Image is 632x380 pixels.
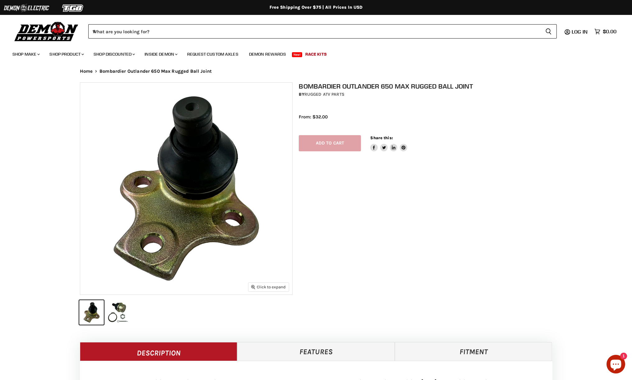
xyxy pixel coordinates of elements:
a: Home [80,69,93,74]
a: $0.00 [591,27,620,36]
a: Race Kits [301,48,331,61]
img: TGB Logo 2 [50,2,96,14]
a: Features [237,342,395,361]
a: Shop Product [45,48,88,61]
a: Inside Demon [140,48,181,61]
a: Description [80,342,238,361]
div: by [299,91,559,98]
a: Rugged ATV Parts [304,92,344,97]
a: Request Custom Axles [182,48,243,61]
button: Search [540,24,557,39]
span: Bombardier Outlander 650 Max Rugged Ball Joint [99,69,212,74]
span: Share this: [370,135,393,140]
button: Click to expand [248,283,289,291]
input: When autocomplete results are available use up and down arrows to review and enter to select [88,24,540,39]
h1: Bombardier Outlander 650 Max Rugged Ball Joint [299,82,559,90]
div: Free Shipping Over $75 | All Prices In USD [67,5,565,10]
ul: Main menu [8,45,615,61]
a: Demon Rewards [244,48,291,61]
span: Log in [572,29,588,35]
span: Click to expand [251,285,286,289]
button: Bombardier Outlander 650 Max Rugged Ball Joint thumbnail [106,300,130,325]
inbox-online-store-chat: Shopify online store chat [605,355,627,375]
span: $0.00 [603,29,616,34]
img: Demon Powersports [12,20,81,42]
a: Shop Discounted [89,48,139,61]
span: From: $32.00 [299,114,328,120]
img: Bombardier Outlander 650 Max Rugged Ball Joint [80,83,292,295]
a: Shop Make [8,48,44,61]
a: Log in [569,29,591,34]
form: Product [88,24,557,39]
aside: Share this: [370,135,407,152]
span: New! [292,52,302,57]
nav: Breadcrumbs [67,69,565,74]
button: Bombardier Outlander 650 Max Rugged Ball Joint thumbnail [79,300,104,325]
img: Demon Electric Logo 2 [3,2,50,14]
a: Fitment [395,342,552,361]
